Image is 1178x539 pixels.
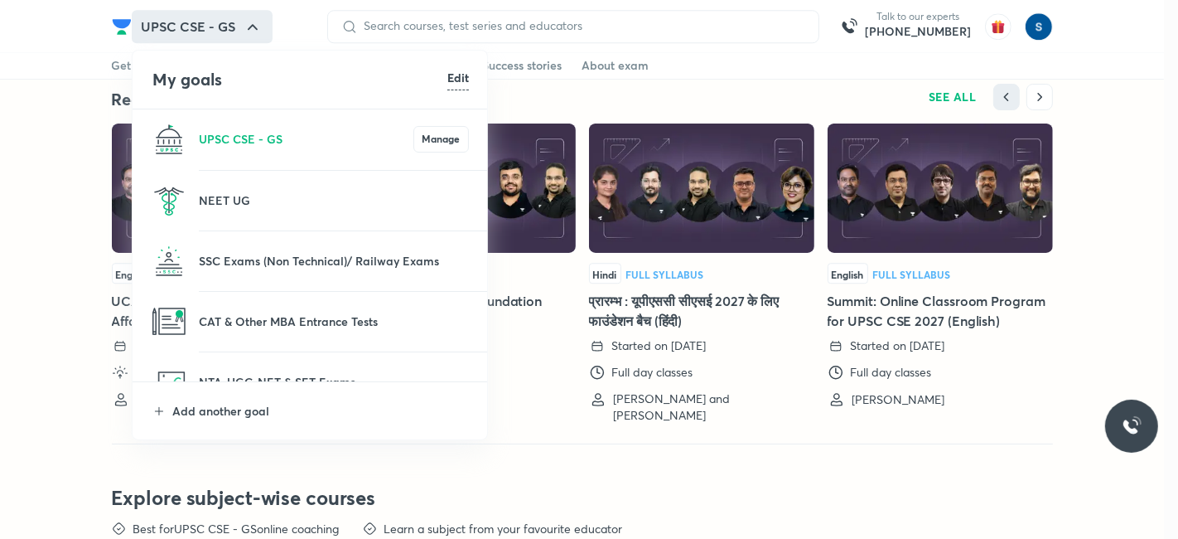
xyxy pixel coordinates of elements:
[447,69,469,86] h6: Edit
[199,252,469,269] p: SSC Exams (Non Technical)/ Railway Exams
[199,130,413,148] p: UPSC CSE - GS
[199,192,469,209] p: NEET UG
[199,373,469,391] p: NTA-UGC-NET & SET Exams
[172,402,469,420] p: Add another goal
[152,123,186,156] img: UPSC CSE - GS
[152,67,447,92] h4: My goals
[152,305,186,338] img: CAT & Other MBA Entrance Tests
[413,126,469,153] button: Manage
[199,313,469,330] p: CAT & Other MBA Entrance Tests
[152,245,186,278] img: SSC Exams (Non Technical)/ Railway Exams
[152,366,186,399] img: NTA-UGC-NET & SET Exams
[152,184,186,217] img: NEET UG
